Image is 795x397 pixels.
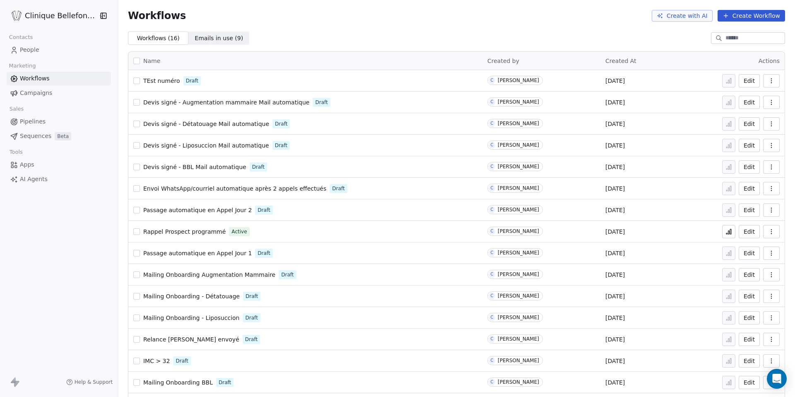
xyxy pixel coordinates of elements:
button: Edit [739,96,760,109]
div: [PERSON_NAME] [498,250,539,256]
button: Edit [739,247,760,260]
div: C [490,206,493,213]
span: [DATE] [605,271,625,279]
div: C [490,77,493,84]
span: [DATE] [605,228,625,236]
span: Draft [186,77,198,85]
span: [DATE] [605,314,625,322]
div: [PERSON_NAME] [498,185,539,191]
div: [PERSON_NAME] [498,99,539,105]
div: [PERSON_NAME] [498,379,539,385]
a: Devis signé - BBL Mail automatique [143,163,246,171]
button: Edit [739,139,760,152]
span: [DATE] [605,357,625,365]
img: Logo_Bellefontaine_Black.png [12,11,22,21]
a: Edit [739,290,760,303]
div: C [490,357,493,364]
div: [PERSON_NAME] [498,228,539,234]
a: SequencesBeta [7,129,111,143]
span: Mailing Onboarding - Liposuccion [143,315,240,321]
span: Mailing Onboarding - Détatouage [143,293,240,300]
a: Edit [739,225,760,238]
a: Edit [739,160,760,174]
span: [DATE] [605,98,625,107]
a: Devis signé - Augmentation mammaire Mail automatique [143,98,309,107]
a: Pipelines [7,115,111,128]
button: Clinique Bellefontaine [10,9,93,23]
div: [PERSON_NAME] [498,142,539,148]
span: Devis signé - Liposuccion Mail automatique [143,142,269,149]
span: Created by [487,58,519,64]
span: [DATE] [605,335,625,344]
a: Apps [7,158,111,172]
span: Clinique Bellefontaine [25,10,96,21]
span: Passage automatique en Appel Jour 1 [143,250,252,257]
div: C [490,99,493,105]
div: C [490,120,493,127]
span: Marketing [5,60,39,72]
a: Edit [739,203,760,217]
span: [DATE] [605,249,625,257]
div: [PERSON_NAME] [498,121,539,126]
a: Edit [739,182,760,195]
span: Draft [275,142,287,149]
span: [DATE] [605,206,625,214]
span: Draft [281,271,294,278]
span: Draft [275,120,287,128]
div: C [490,142,493,148]
span: Devis signé - BBL Mail automatique [143,164,246,170]
a: Edit [739,376,760,389]
button: Edit [739,333,760,346]
span: Help & Support [75,379,113,385]
a: Mailing Onboarding - Liposuccion [143,314,240,322]
a: Mailing Onboarding Augmentation Mammaire [143,271,275,279]
span: Draft [246,293,258,300]
div: [PERSON_NAME] [498,315,539,320]
a: Edit [739,268,760,281]
span: Apps [20,160,34,169]
span: Emails in use ( 9 ) [195,34,243,43]
span: Devis signé - Augmentation mammaire Mail automatique [143,99,309,106]
span: Active [231,228,247,235]
button: Edit [739,74,760,87]
a: Mailing Onboarding - Détatouage [143,292,240,300]
span: [DATE] [605,163,625,171]
div: [PERSON_NAME] [498,271,539,277]
span: Draft [219,379,231,386]
span: Actions [759,58,780,64]
span: Draft [332,185,344,192]
a: Rappel Prospect programmé [143,228,226,236]
span: Draft [245,314,258,322]
a: Passage automatique en Appel Jour 1 [143,249,252,257]
span: Campaigns [20,89,52,97]
a: AI Agents [7,172,111,186]
span: Rappel Prospect programmé [143,228,226,235]
a: Edit [739,311,760,324]
button: Create with AI [652,10,713,22]
span: Mailing Onboarding BBL [143,379,213,386]
div: Open Intercom Messenger [767,369,787,389]
div: C [490,271,493,278]
a: Relance [PERSON_NAME] envoyé [143,335,239,344]
span: Draft [245,336,258,343]
span: TEst numéro [143,77,180,84]
button: Edit [739,117,760,131]
a: Envoi WhatsApp/courriel automatique après 2 appels effectués [143,184,326,193]
div: C [490,336,493,342]
span: Passage automatique en Appel Jour 2 [143,207,252,213]
span: Draft [252,163,265,171]
a: Mailing Onboarding BBL [143,378,213,387]
span: Workflows [20,74,50,83]
a: Workflows [7,72,111,85]
span: [DATE] [605,184,625,193]
span: [DATE] [605,378,625,387]
a: TEst numéro [143,77,180,85]
span: Workflows [128,10,186,22]
span: Mailing Onboarding Augmentation Mammaire [143,271,275,278]
span: Envoi WhatsApp/courriel automatique après 2 appels effectués [143,185,326,192]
